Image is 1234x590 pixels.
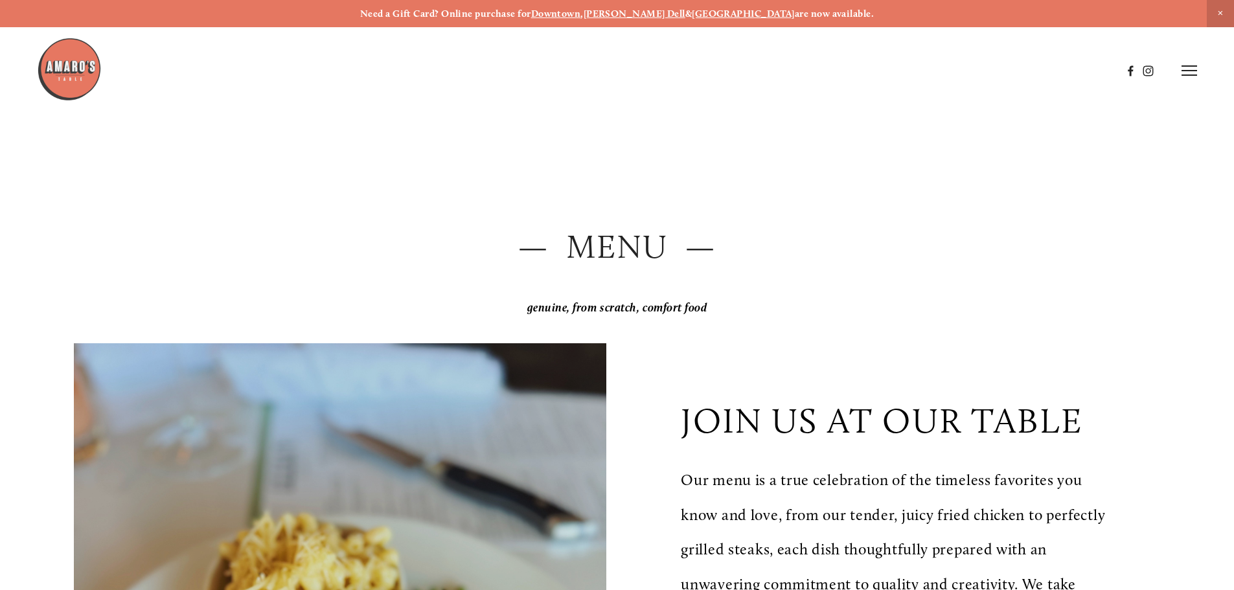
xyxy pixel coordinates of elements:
strong: , [580,8,583,19]
strong: Need a Gift Card? Online purchase for [360,8,531,19]
a: [PERSON_NAME] Dell [584,8,685,19]
p: join us at our table [681,400,1083,442]
img: Amaro's Table [37,37,102,102]
strong: are now available. [795,8,874,19]
em: genuine, from scratch, comfort food [527,301,707,315]
a: Downtown [531,8,581,19]
a: [GEOGRAPHIC_DATA] [692,8,795,19]
h2: — Menu — [74,224,1160,270]
strong: & [685,8,692,19]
